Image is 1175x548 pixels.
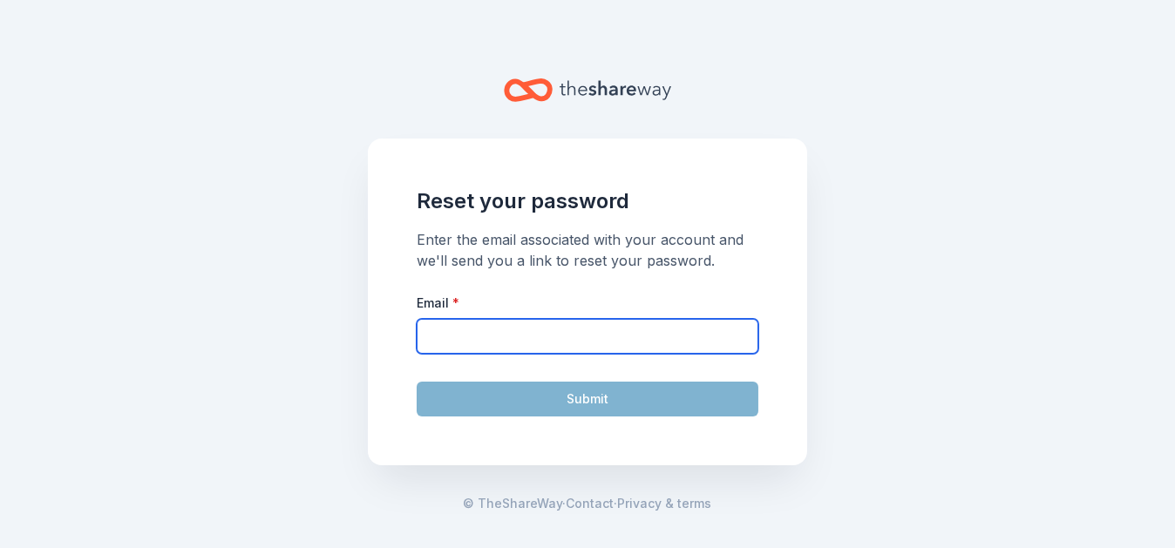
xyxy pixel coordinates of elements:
[464,493,712,514] span: · ·
[504,70,671,111] a: Home
[567,493,615,514] a: Contact
[417,187,758,215] h1: Reset your password
[417,229,758,271] div: Enter the email associated with your account and we'll send you a link to reset your password.
[618,493,712,514] a: Privacy & terms
[417,294,459,312] label: Email
[464,496,563,511] span: © TheShareWay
